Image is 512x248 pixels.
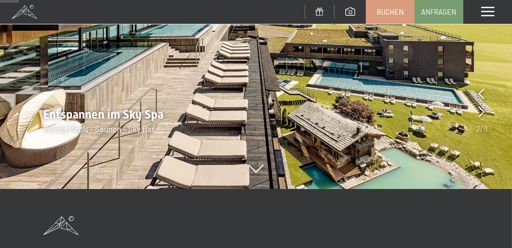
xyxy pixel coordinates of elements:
span: 8 [483,122,488,134]
span: Infinity Pools - Saunen - Sky Bar [43,124,154,134]
span: Buchen [377,7,404,17]
span: Anfragen [422,7,457,17]
span: Entspannen im Sky Spa [43,108,163,121]
a: Anfragen [415,1,463,23]
span: / [480,122,483,134]
span: 2 [476,122,480,134]
a: Buchen [366,1,414,23]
